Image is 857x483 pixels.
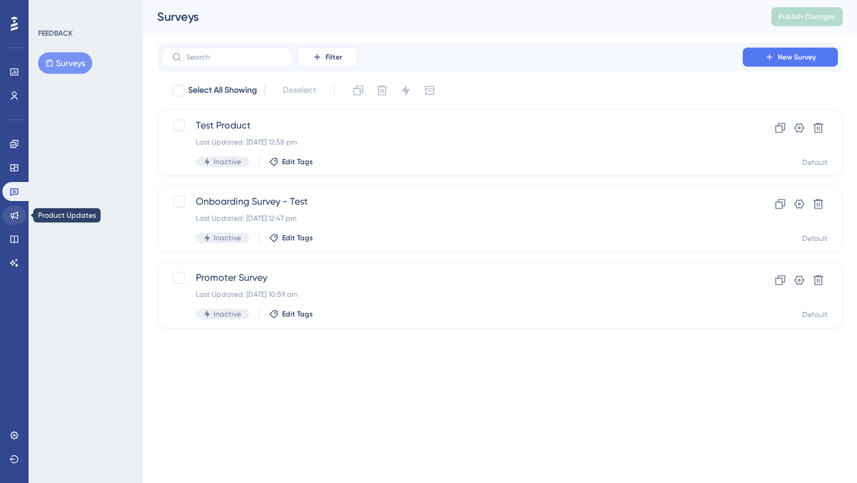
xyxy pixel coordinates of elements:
[186,53,283,61] input: Search
[196,214,709,223] div: Last Updated: [DATE] 12:47 pm
[196,271,709,285] span: Promoter Survey
[214,233,241,243] span: Inactive
[38,52,92,74] button: Surveys
[269,157,313,167] button: Edit Tags
[214,157,241,167] span: Inactive
[778,12,836,21] span: Publish Changes
[272,80,327,101] button: Deselect
[802,158,828,167] div: Default
[196,290,709,299] div: Last Updated: [DATE] 10:59 am
[743,48,838,67] button: New Survey
[298,48,357,67] button: Filter
[269,309,313,319] button: Edit Tags
[196,137,709,147] div: Last Updated: [DATE] 12:58 pm
[778,52,816,62] span: New Survey
[771,7,843,26] button: Publish Changes
[326,52,342,62] span: Filter
[157,8,742,25] div: Surveys
[282,157,313,167] span: Edit Tags
[802,310,828,319] div: Default
[802,234,828,243] div: Default
[282,233,313,243] span: Edit Tags
[283,83,316,98] span: Deselect
[214,309,241,319] span: Inactive
[269,233,313,243] button: Edit Tags
[38,29,73,38] div: FEEDBACK
[196,118,709,133] span: Test Product
[196,195,709,209] span: Onboarding Survey - Test
[188,83,257,98] span: Select All Showing
[282,309,313,319] span: Edit Tags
